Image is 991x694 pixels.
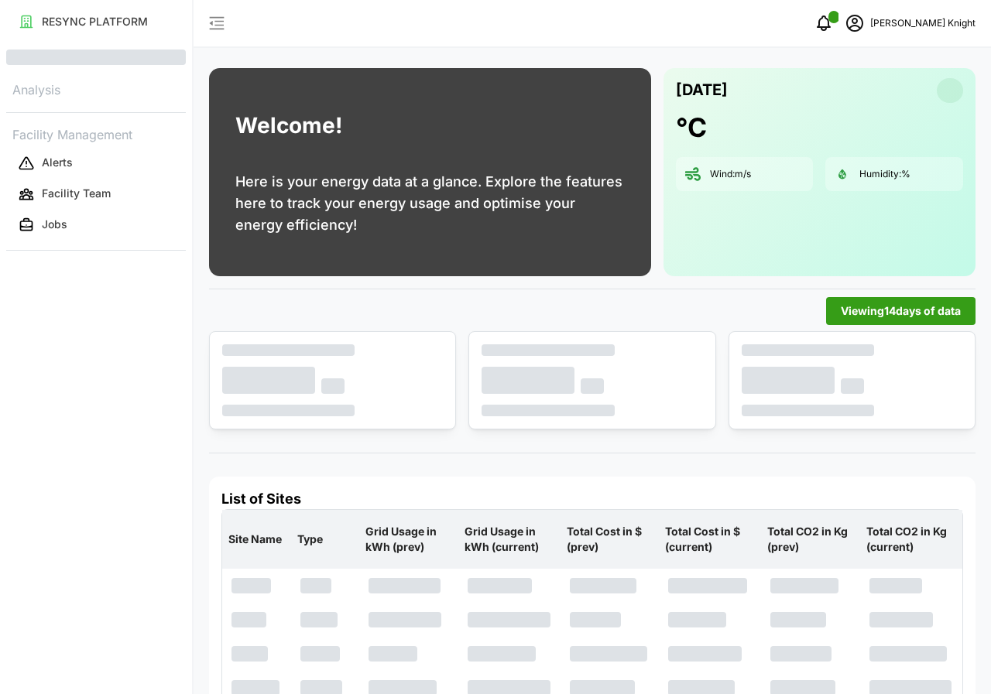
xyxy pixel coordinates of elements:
[6,77,186,100] p: Analysis
[6,180,186,208] button: Facility Team
[870,16,976,31] p: [PERSON_NAME] Knight
[863,511,959,568] p: Total CO2 in Kg (current)
[859,168,910,181] p: Humidity: %
[662,511,758,568] p: Total Cost in $ (current)
[6,210,186,241] a: Jobs
[235,109,342,142] h1: Welcome!
[225,519,288,559] p: Site Name
[42,14,148,29] p: RESYNC PLATFORM
[294,519,356,559] p: Type
[461,511,557,568] p: Grid Usage in kWh (current)
[42,186,111,201] p: Facility Team
[764,511,856,568] p: Total CO2 in Kg (prev)
[564,511,656,568] p: Total Cost in $ (prev)
[362,511,455,568] p: Grid Usage in kWh (prev)
[221,489,963,509] h4: List of Sites
[42,155,73,170] p: Alerts
[808,8,839,39] button: notifications
[841,298,961,324] span: Viewing 14 days of data
[676,111,707,145] h1: °C
[6,8,186,36] button: RESYNC PLATFORM
[826,297,976,325] button: Viewing14days of data
[6,6,186,37] a: RESYNC PLATFORM
[42,217,67,232] p: Jobs
[676,77,728,103] p: [DATE]
[235,171,625,236] p: Here is your energy data at a glance. Explore the features here to track your energy usage and op...
[6,179,186,210] a: Facility Team
[6,122,186,145] p: Facility Management
[710,168,751,181] p: Wind: m/s
[839,8,870,39] button: schedule
[6,149,186,177] button: Alerts
[6,211,186,239] button: Jobs
[6,148,186,179] a: Alerts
